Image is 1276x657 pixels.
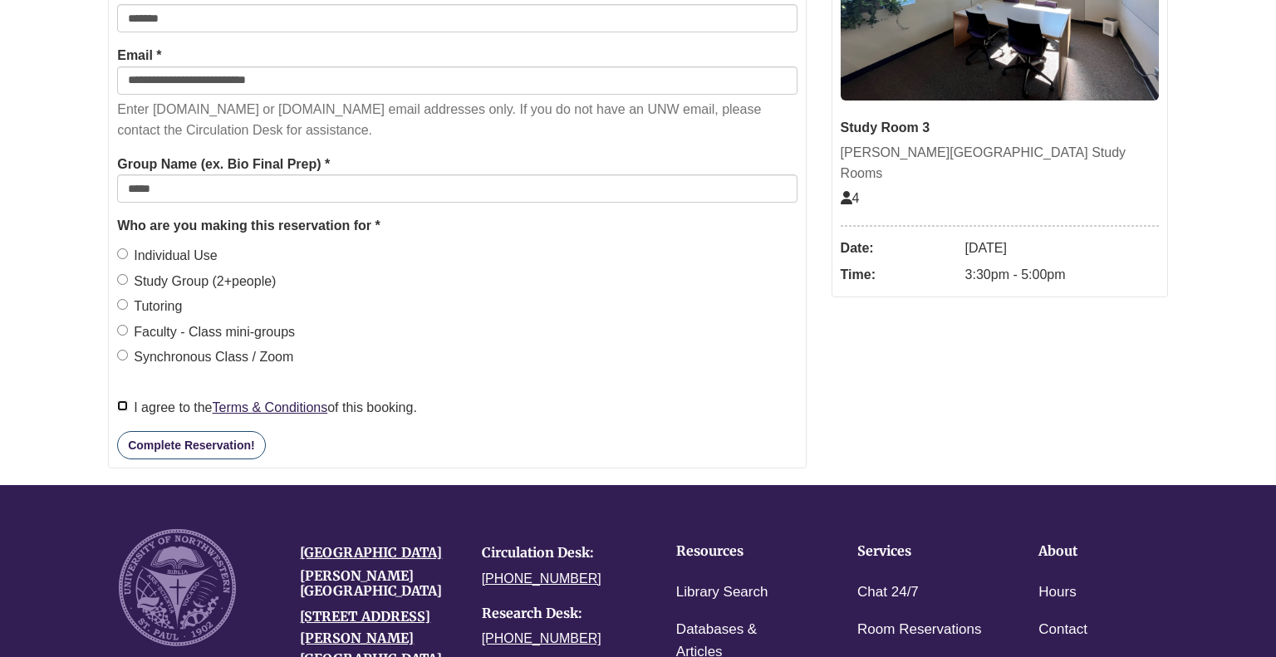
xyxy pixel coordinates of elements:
[482,571,601,586] a: [PHONE_NUMBER]
[857,581,919,605] a: Chat 24/7
[117,296,182,317] label: Tutoring
[482,546,638,561] h4: Circulation Desk:
[117,346,293,368] label: Synchronous Class / Zoom
[213,400,328,414] a: Terms & Conditions
[117,350,128,360] input: Synchronous Class / Zoom
[117,325,128,336] input: Faculty - Class mini-groups
[965,262,1159,288] dd: 3:30pm - 5:00pm
[841,117,1159,139] div: Study Room 3
[117,245,218,267] label: Individual Use
[965,235,1159,262] dd: [DATE]
[1038,544,1168,559] h4: About
[117,431,265,459] button: Complete Reservation!
[117,299,128,310] input: Tutoring
[841,235,957,262] dt: Date:
[482,631,601,645] a: [PHONE_NUMBER]
[841,191,860,205] span: The capacity of this space
[676,581,768,605] a: Library Search
[117,154,330,175] label: Group Name (ex. Bio Final Prep) *
[117,45,161,66] label: Email *
[119,529,236,646] img: UNW seal
[1038,618,1087,642] a: Contact
[841,262,957,288] dt: Time:
[857,544,987,559] h4: Services
[117,400,128,411] input: I agree to theTerms & Conditionsof this booking.
[117,397,417,419] label: I agree to the of this booking.
[1038,581,1076,605] a: Hours
[117,321,295,343] label: Faculty - Class mini-groups
[117,274,128,285] input: Study Group (2+people)
[300,569,456,598] h4: [PERSON_NAME][GEOGRAPHIC_DATA]
[117,248,128,259] input: Individual Use
[482,606,638,621] h4: Research Desk:
[117,215,797,237] legend: Who are you making this reservation for *
[300,544,442,561] a: [GEOGRAPHIC_DATA]
[117,271,276,292] label: Study Group (2+people)
[841,142,1159,184] div: [PERSON_NAME][GEOGRAPHIC_DATA] Study Rooms
[857,618,981,642] a: Room Reservations
[676,544,806,559] h4: Resources
[117,99,797,141] p: Enter [DOMAIN_NAME] or [DOMAIN_NAME] email addresses only. If you do not have an UNW email, pleas...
